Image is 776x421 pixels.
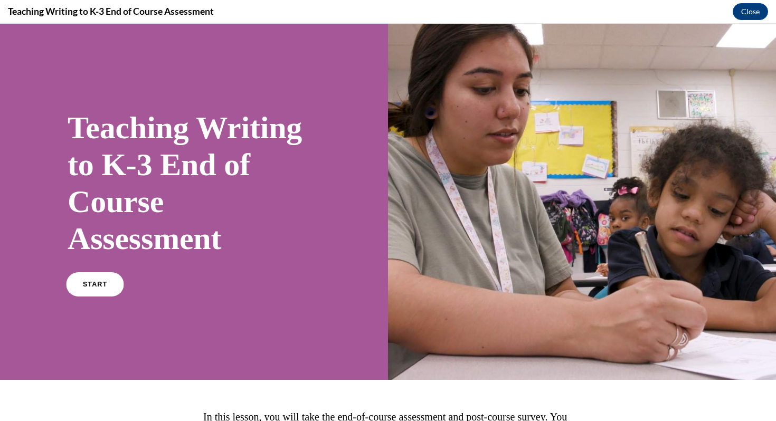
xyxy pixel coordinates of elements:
[8,5,214,18] h4: Teaching Writing to K-3 End of Course Assessment
[733,3,768,20] button: Close
[83,257,107,265] span: START
[68,85,320,233] h1: Teaching Writing to K-3 End of Course Assessment
[66,248,124,273] a: START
